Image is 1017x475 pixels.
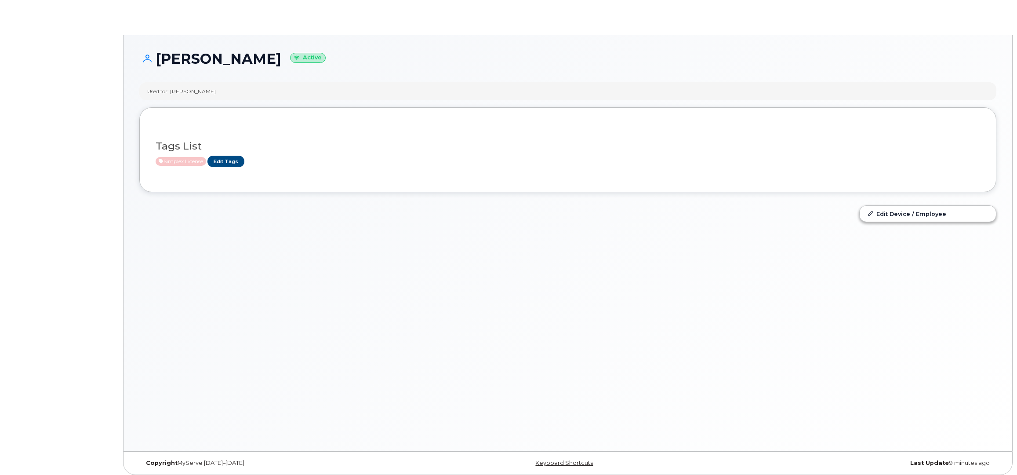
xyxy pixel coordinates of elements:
[910,460,949,466] strong: Last Update
[860,206,996,222] a: Edit Device / Employee
[139,460,425,467] div: MyServe [DATE]–[DATE]
[147,88,216,95] div: Used for: [PERSON_NAME]
[207,156,244,167] a: Edit Tags
[146,460,178,466] strong: Copyright
[139,51,996,66] h1: [PERSON_NAME]
[290,53,326,63] small: Active
[535,460,593,466] a: Keyboard Shortcuts
[156,157,206,166] span: Active
[156,141,980,152] h3: Tags List
[711,460,996,467] div: 9 minutes ago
